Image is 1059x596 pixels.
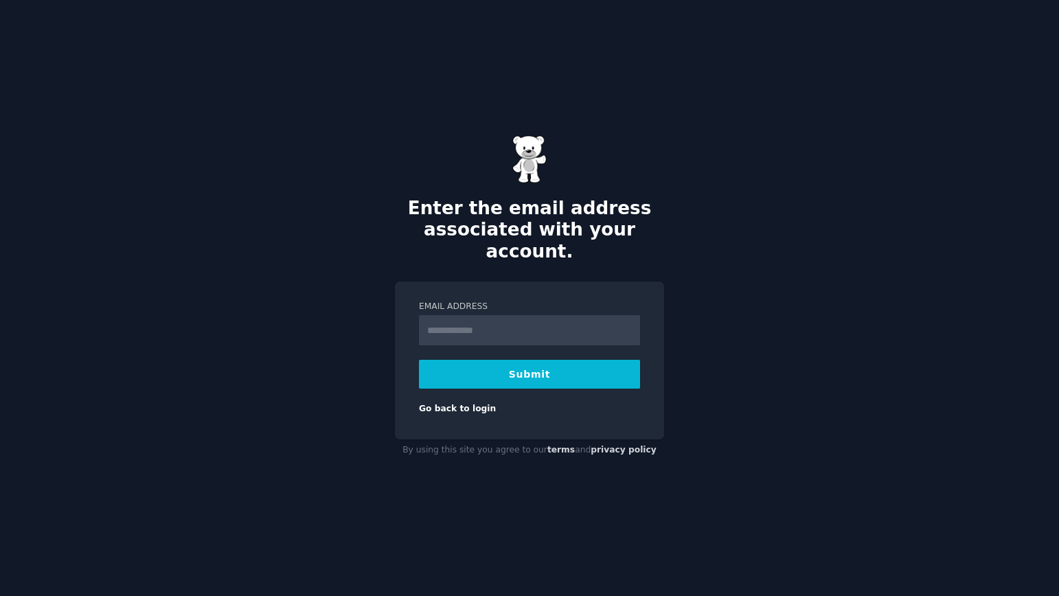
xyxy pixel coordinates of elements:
h2: Enter the email address associated with your account. [395,198,664,263]
div: By using this site you agree to our and [395,439,664,461]
a: privacy policy [591,445,657,455]
a: Go back to login [419,404,496,413]
button: Submit [419,360,640,389]
a: terms [547,445,575,455]
img: Gummy Bear [512,135,547,183]
label: Email Address [419,301,640,313]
